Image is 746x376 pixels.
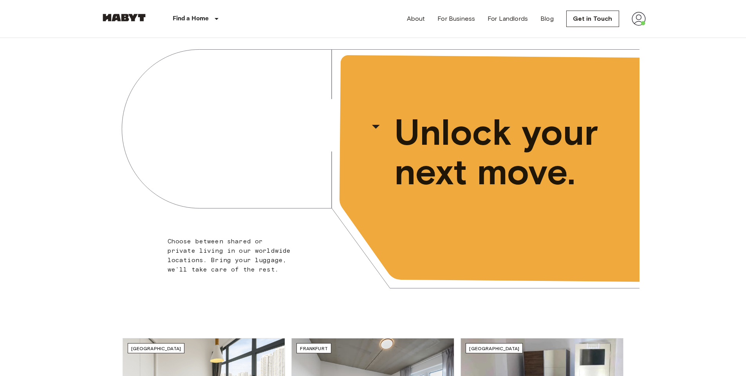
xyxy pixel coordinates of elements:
[131,345,181,351] span: [GEOGRAPHIC_DATA]
[394,113,607,192] span: Unlock your next move.
[632,12,646,26] img: avatar
[168,237,291,273] span: Choose between shared or private living in our worldwide locations. Bring your luggage, we'll tak...
[488,14,528,23] a: For Landlords
[101,14,148,22] img: Habyt
[566,11,619,27] a: Get in Touch
[407,14,425,23] a: About
[173,14,209,23] p: Find a Home
[540,14,554,23] a: Blog
[437,14,475,23] a: For Business
[300,345,327,351] span: Frankfurt
[469,345,519,351] span: [GEOGRAPHIC_DATA]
